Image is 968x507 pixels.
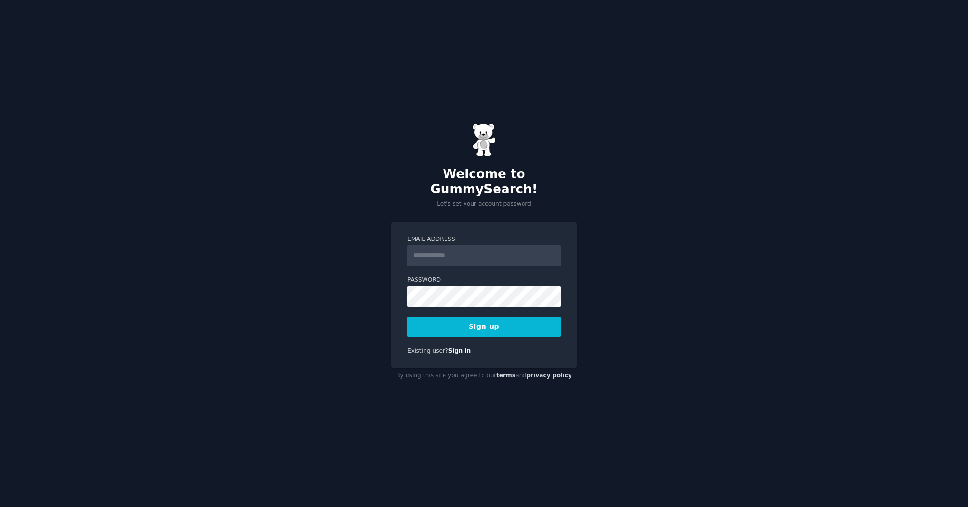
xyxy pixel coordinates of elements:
label: Email Address [407,235,561,244]
a: terms [496,372,515,379]
p: Let's set your account password [391,200,577,209]
button: Sign up [407,317,561,337]
label: Password [407,276,561,285]
img: Gummy Bear [472,124,496,157]
a: privacy policy [526,372,572,379]
h2: Welcome to GummySearch! [391,167,577,197]
span: Existing user? [407,347,448,354]
div: By using this site you agree to our and [391,368,577,383]
a: Sign in [448,347,471,354]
